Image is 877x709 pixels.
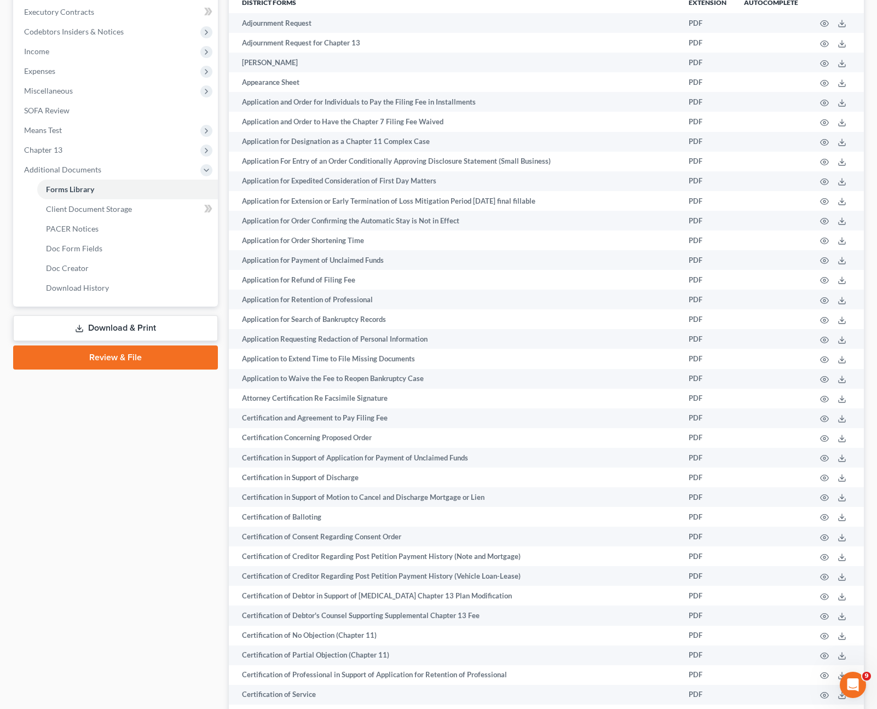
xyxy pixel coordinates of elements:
[9,336,210,354] textarea: Message…
[31,6,49,24] img: Profile image for Operator
[229,92,680,112] td: Application and Order for Individuals to Pay the Filing Fee in Installments
[45,165,155,174] strong: Import and Export Claims
[24,145,62,154] span: Chapter 13
[24,47,49,56] span: Income
[680,527,735,546] td: PDF
[37,239,218,258] a: Doc Form Fields
[680,309,735,329] td: PDF
[680,191,735,211] td: PDF
[680,171,735,191] td: PDF
[34,185,210,214] div: All Cases View
[9,6,210,90] div: Operator says…
[18,13,171,55] div: You’ll get replies here and in your email: ✉️
[70,359,78,367] button: Start recording
[13,345,218,370] a: Review & File
[680,685,735,705] td: PDF
[680,487,735,507] td: PDF
[229,112,680,131] td: Application and Order to Have the Chapter 7 Filing Fee Waived
[37,199,218,219] a: Client Document Storage
[680,389,735,408] td: PDF
[680,586,735,606] td: PDF
[680,428,735,448] td: PDF
[229,448,680,468] td: Certification in Support of Application for Payment of Unclaimed Funds
[680,270,735,290] td: PDF
[229,309,680,329] td: Application for Search of Bankruptcy Records
[46,244,102,253] span: Doc Form Fields
[229,290,680,309] td: Application for Retention of Professional
[9,332,180,377] div: Hi [PERSON_NAME]! Xactus just got back to us. Can you try pulling that credit report again?
[34,214,210,240] a: More in the Help Center
[53,5,92,14] h1: Operator
[229,132,680,152] td: Application for Designation as a Chapter 11 Complex Case
[24,125,62,135] span: Means Test
[229,507,680,527] td: Certification of Balloting
[229,566,680,586] td: Certification of Creditor Regarding Post Petition Payment History (Vehicle Loan-Lease)
[46,263,89,273] span: Doc Creator
[229,349,680,368] td: Application to Extend Time to File Missing Documents
[229,685,680,705] td: Certification of Service
[229,468,680,487] td: Certification in Support of Discharge
[680,546,735,566] td: PDF
[229,645,680,665] td: Certification of Partial Objection (Chapter 11)
[229,626,680,645] td: Certification of No Objection (Chapter 11)
[680,250,735,270] td: PDF
[192,4,212,24] div: Close
[680,112,735,131] td: PDF
[680,290,735,309] td: PDF
[24,165,101,174] span: Additional Documents
[9,275,180,331] div: Hi [PERSON_NAME]! I'll reach out to Xactus to get your account reactivated with them. I'll let yo...
[229,211,680,230] td: Application for Order Confirming the Automatic Stay is Not in Effect
[17,359,26,367] button: Upload attachment
[188,354,205,372] button: Send a message…
[680,13,735,33] td: PDF
[680,507,735,527] td: PDF
[34,155,210,185] div: Import and Export Claims
[680,408,735,428] td: PDF
[229,329,680,349] td: Application Requesting Redaction of Personal Information
[229,13,680,33] td: Adjournment Request
[680,230,735,250] td: PDF
[9,275,210,332] div: Lindsey says…
[229,191,680,211] td: Application for Extension or Early Termination of Loss Mitigation Period [DATE] final fillable
[9,90,180,125] div: In the meantime, these articles might help:
[9,250,210,275] div: Lindsey says…
[229,665,680,685] td: Certification of Professional in Support of Application for Retention of Professional
[46,224,99,233] span: PACER Notices
[229,408,680,428] td: Certification and Agreement to Pay Filing Fee
[18,34,105,54] b: [EMAIL_ADDRESS][DOMAIN_NAME]
[18,281,171,324] div: Hi [PERSON_NAME]! I'll reach out to Xactus to get your account reactivated with them. I'll let yo...
[9,126,210,250] div: Operator says…
[229,33,680,53] td: Adjournment Request for Chapter 13
[680,92,735,112] td: PDF
[18,61,171,82] div: Our usual reply time 🕒
[680,645,735,665] td: PDF
[680,53,735,72] td: PDF
[680,152,735,171] td: PDF
[680,369,735,389] td: PDF
[33,251,44,262] img: Profile image for Lindsey
[15,2,218,22] a: Executory Contracts
[680,33,735,53] td: PDF
[229,389,680,408] td: Attorney Certification Re Facsimile Signature
[9,218,26,235] img: Profile image for Operator
[24,66,55,76] span: Expenses
[229,171,680,191] td: Application for Expedited Consideration of First Day Matters
[34,126,210,155] div: Freeze on Credit Report
[52,359,61,367] button: Gif picker
[9,6,180,89] div: You’ll get replies here and in your email:✉️[EMAIL_ADDRESS][DOMAIN_NAME]Our usual reply time🕒A fe...
[37,278,218,298] a: Download History
[680,349,735,368] td: PDF
[229,527,680,546] td: Certification of Consent Regarding Consent Order
[18,97,171,118] div: In the meantime, these articles might help:
[680,566,735,586] td: PDF
[229,72,680,92] td: Appearance Sheet
[46,204,132,214] span: Client Document Storage
[680,468,735,487] td: PDF
[37,180,218,199] a: Forms Library
[37,219,218,239] a: PACER Notices
[46,185,94,194] span: Forms Library
[45,194,107,203] strong: All Cases View
[680,606,735,625] td: PDF
[229,53,680,72] td: [PERSON_NAME]
[13,315,218,341] a: Download & Print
